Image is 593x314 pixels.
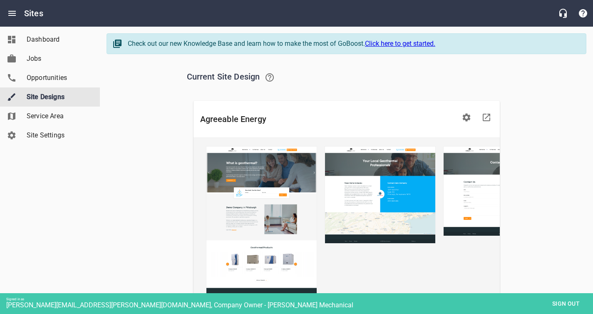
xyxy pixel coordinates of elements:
div: Signed in as [6,297,593,301]
span: Site Settings [27,130,90,140]
button: Open drawer [2,3,22,23]
span: Service Area [27,111,90,121]
a: Visit Site [476,107,496,127]
span: Jobs [27,54,90,64]
span: Sign out [548,299,583,309]
span: Site Designs [27,92,90,102]
button: Support Portal [573,3,593,23]
span: Dashboard [27,35,90,45]
img: about.png [325,146,436,244]
h6: Current Site Design [187,67,506,87]
button: Edit Site Settings [457,107,476,127]
span: Opportunities [27,73,90,83]
button: Live Chat [553,3,573,23]
button: Sign out [545,296,587,312]
div: [PERSON_NAME][EMAIL_ADDRESS][PERSON_NAME][DOMAIN_NAME], Company Owner - [PERSON_NAME] Mechanical [6,301,593,309]
img: contact.png [443,146,554,236]
h6: Sites [24,7,43,20]
a: Learn about our recommended Site updates [260,67,280,87]
h6: Agreeable Energy [200,112,457,126]
div: Check out our new Knowledge Base and learn how to make the most of GoBoost. [128,39,578,49]
a: Click here to get started. [365,40,435,47]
